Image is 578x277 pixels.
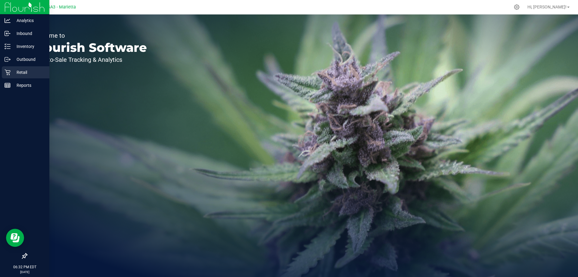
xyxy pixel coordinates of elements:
[6,229,24,247] iframe: Resource center
[11,17,47,24] p: Analytics
[11,82,47,89] p: Reports
[33,33,147,39] p: Welcome to
[33,42,147,54] p: Flourish Software
[513,4,521,10] div: Manage settings
[5,30,11,36] inline-svg: Inbound
[5,82,11,88] inline-svg: Reports
[11,69,47,76] p: Retail
[11,56,47,63] p: Outbound
[47,5,76,10] span: GA3 - Marietta
[527,5,567,9] span: Hi, [PERSON_NAME]!
[3,264,47,270] p: 06:32 PM EDT
[5,69,11,75] inline-svg: Retail
[5,17,11,24] inline-svg: Analytics
[3,270,47,274] p: [DATE]
[33,57,147,63] p: Seed-to-Sale Tracking & Analytics
[11,30,47,37] p: Inbound
[11,43,47,50] p: Inventory
[5,56,11,62] inline-svg: Outbound
[5,43,11,49] inline-svg: Inventory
